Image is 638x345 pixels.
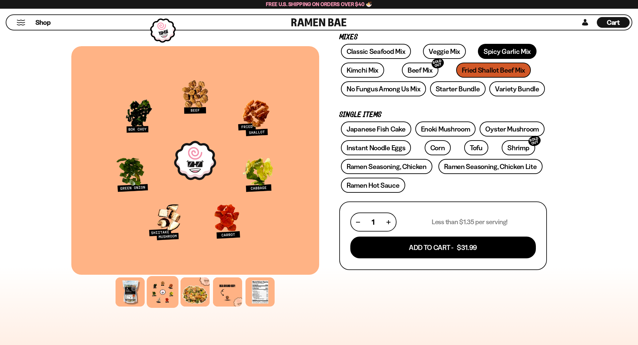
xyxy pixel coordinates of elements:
span: Free U.S. Shipping on Orders over $40 🍜 [266,1,372,7]
span: 1 [372,218,374,226]
button: Add To Cart - $31.99 [350,237,536,258]
a: Classic Seafood Mix [341,44,411,59]
a: Kimchi Mix [341,63,384,78]
a: Instant Noodle Eggs [341,140,411,155]
div: SOLD OUT [527,135,542,148]
a: No Fungus Among Us Mix [341,81,426,96]
a: Veggie Mix [423,44,466,59]
p: Mixes [339,34,547,40]
button: Mobile Menu Trigger [16,20,25,25]
span: Shop [36,18,51,27]
a: Tofu [464,140,488,155]
a: Beef MixSOLD OUT [402,63,438,78]
a: Starter Bundle [430,81,486,96]
p: Less than $1.35 per serving! [432,218,508,226]
div: SOLD OUT [430,57,445,70]
a: ShrimpSOLD OUT [502,140,535,155]
a: Corn [425,140,451,155]
a: Oyster Mushroom [480,121,545,137]
a: Ramen Hot Sauce [341,178,405,193]
a: Enoki Mushroom [415,121,476,137]
a: Ramen Seasoning, Chicken [341,159,432,174]
a: Cart [597,15,630,30]
p: Single Items [339,112,547,118]
a: Variety Bundle [489,81,545,96]
a: Japanese Fish Cake [341,121,411,137]
a: Shop [36,17,51,28]
span: Cart [607,18,620,26]
a: Spicy Garlic Mix [478,44,537,59]
a: Ramen Seasoning, Chicken Lite [438,159,542,174]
